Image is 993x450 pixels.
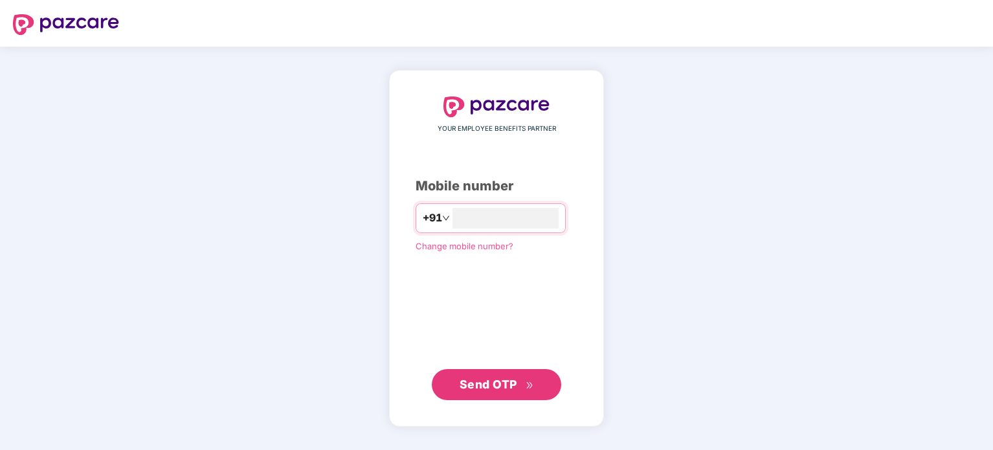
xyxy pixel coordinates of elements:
[460,377,517,391] span: Send OTP
[438,124,556,134] span: YOUR EMPLOYEE BENEFITS PARTNER
[442,214,450,222] span: down
[443,96,550,117] img: logo
[423,210,442,226] span: +91
[432,369,561,400] button: Send OTPdouble-right
[416,176,577,196] div: Mobile number
[526,381,534,390] span: double-right
[13,14,119,35] img: logo
[416,241,513,251] a: Change mobile number?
